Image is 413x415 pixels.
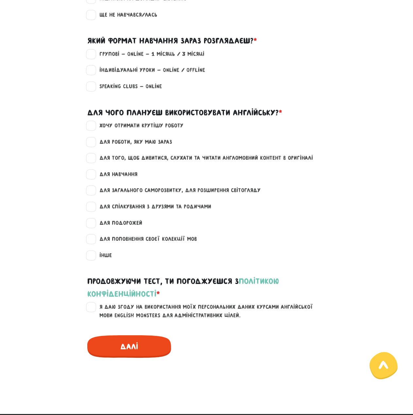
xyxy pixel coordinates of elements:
[87,335,171,358] span: Далі
[94,122,183,130] label: хочу отримати крутішу роботу
[87,275,326,300] label: Продовжуючи тест, ти погоджуєшся з
[94,138,172,146] label: для роботи, яку маю зараз
[94,82,162,91] label: Speaking clubs - Online
[94,235,197,243] label: для поповнення своєї колекції мов
[94,170,137,179] label: для навчання
[94,50,204,58] label: Групові - Online - 1 місяць / 3 місяці
[94,66,205,75] label: Індивідуальні уроки - Online / Offline
[94,303,327,320] label: Я даю згоду на використання моїх персональних даних курсами англійської мови English Monsters для...
[87,107,282,119] label: Для чого плануєш використовувати англійську?
[94,219,142,227] label: для подорожей
[94,154,313,162] label: для того, щоб дивитися, слухати та читати англомовний контент в оригіналі
[94,186,261,195] label: для загального саморозвитку, для розширення світогляду
[87,277,279,298] a: політикою конфіденційності
[87,35,257,47] label: Який формат навчання зараз розглядаєш?
[94,203,211,211] label: для спілкування з друзями та родичами
[94,251,112,260] label: інше
[94,11,157,19] label: Ще не навчався/лась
